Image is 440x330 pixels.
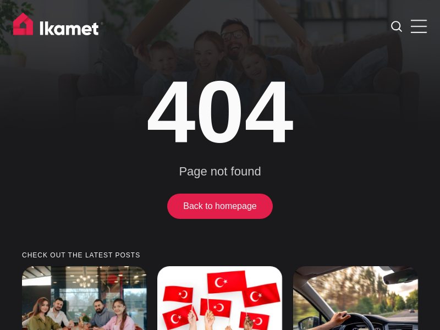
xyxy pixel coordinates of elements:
small: Check out the latest posts [22,252,418,259]
img: Ikamet home [13,13,103,40]
h1: 404 [127,68,313,156]
a: Back to homepage [167,194,272,219]
p: Page not found [168,162,272,180]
